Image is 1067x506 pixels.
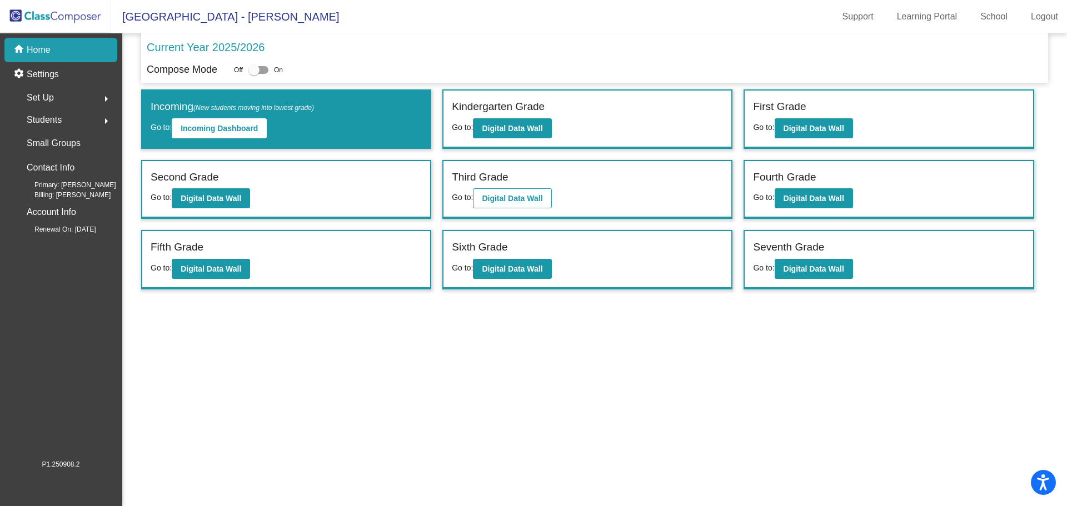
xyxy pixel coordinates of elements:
[753,123,774,132] span: Go to:
[775,188,853,208] button: Digital Data Wall
[151,193,172,202] span: Go to:
[172,259,250,279] button: Digital Data Wall
[473,118,551,138] button: Digital Data Wall
[834,8,882,26] a: Support
[452,193,473,202] span: Go to:
[473,188,551,208] button: Digital Data Wall
[193,104,314,112] span: (New students moving into lowest grade)
[1022,8,1067,26] a: Logout
[753,263,774,272] span: Go to:
[147,62,217,77] p: Compose Mode
[784,124,844,133] b: Digital Data Wall
[181,124,258,133] b: Incoming Dashboard
[452,239,507,255] label: Sixth Grade
[151,169,219,186] label: Second Grade
[784,264,844,273] b: Digital Data Wall
[234,65,243,75] span: Off
[753,99,806,115] label: First Grade
[452,169,508,186] label: Third Grade
[482,264,542,273] b: Digital Data Wall
[784,194,844,203] b: Digital Data Wall
[27,43,51,57] p: Home
[17,190,111,200] span: Billing: [PERSON_NAME]
[27,90,54,106] span: Set Up
[27,160,74,176] p: Contact Info
[147,39,265,56] p: Current Year 2025/2026
[99,114,113,128] mat-icon: arrow_right
[753,239,824,255] label: Seventh Grade
[181,264,241,273] b: Digital Data Wall
[151,123,172,132] span: Go to:
[452,99,545,115] label: Kindergarten Grade
[27,112,62,128] span: Students
[172,188,250,208] button: Digital Data Wall
[27,68,59,81] p: Settings
[971,8,1016,26] a: School
[181,194,241,203] b: Digital Data Wall
[111,8,339,26] span: [GEOGRAPHIC_DATA] - [PERSON_NAME]
[274,65,283,75] span: On
[151,263,172,272] span: Go to:
[753,193,774,202] span: Go to:
[482,124,542,133] b: Digital Data Wall
[99,92,113,106] mat-icon: arrow_right
[452,263,473,272] span: Go to:
[151,239,203,255] label: Fifth Grade
[888,8,966,26] a: Learning Portal
[482,194,542,203] b: Digital Data Wall
[27,136,81,151] p: Small Groups
[17,180,116,190] span: Primary: [PERSON_NAME]
[17,224,96,234] span: Renewal On: [DATE]
[27,204,76,220] p: Account Info
[13,68,27,81] mat-icon: settings
[151,99,314,115] label: Incoming
[775,118,853,138] button: Digital Data Wall
[172,118,267,138] button: Incoming Dashboard
[753,169,816,186] label: Fourth Grade
[13,43,27,57] mat-icon: home
[452,123,473,132] span: Go to:
[775,259,853,279] button: Digital Data Wall
[473,259,551,279] button: Digital Data Wall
